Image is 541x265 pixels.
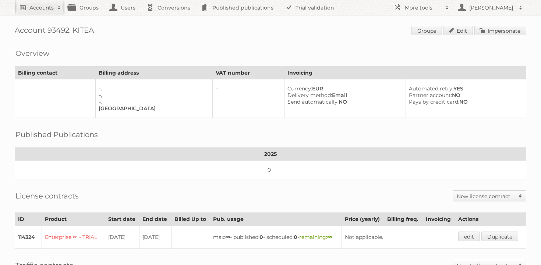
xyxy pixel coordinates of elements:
[409,92,452,99] span: Partner account:
[287,92,400,99] div: Email
[327,234,332,240] strong: ∞
[210,226,342,249] td: max: - published: - scheduled: -
[458,232,480,241] a: edit
[259,234,263,240] strong: 0
[42,213,105,226] th: Product
[15,148,526,161] th: 2025
[287,92,332,99] span: Delivery method:
[409,99,459,105] span: Pays by credit card:
[210,213,342,226] th: Pub. usage
[15,67,96,79] th: Billing contact
[213,67,284,79] th: VAT number
[443,26,473,35] a: Edit
[409,85,453,92] span: Automated retry:
[225,234,230,240] strong: ∞
[287,85,312,92] span: Currency:
[457,193,515,200] h2: New license contract
[15,26,526,37] h1: Account 93492: KITEA
[171,213,210,226] th: Billed Up to
[105,213,139,226] th: Start date
[15,161,526,179] td: 0
[409,85,520,92] div: YES
[99,85,206,92] div: –,
[287,99,339,105] span: Send automatically:
[409,92,520,99] div: NO
[105,226,139,249] td: [DATE]
[481,232,518,241] a: Duplicate
[99,99,206,105] div: –,
[405,4,442,11] h2: More tools
[453,191,526,201] a: New license contract
[423,213,455,226] th: Invoicing
[15,48,49,59] h2: Overview
[15,190,79,201] h2: License contracts
[139,213,171,226] th: End date
[213,79,284,118] td: –
[29,4,54,11] h2: Accounts
[455,213,526,226] th: Actions
[342,226,455,249] td: Not applicable.
[384,213,423,226] th: Billing freq.
[99,92,206,99] div: –,
[294,234,297,240] strong: 0
[99,105,206,112] div: [GEOGRAPHIC_DATA]
[474,26,526,35] a: Impersonate
[96,67,213,79] th: Billing address
[342,213,384,226] th: Price (yearly)
[15,213,42,226] th: ID
[467,4,515,11] h2: [PERSON_NAME]
[515,191,526,201] span: Toggle
[411,26,442,35] a: Groups
[15,226,42,249] td: 114324
[42,226,105,249] td: Enterprise ∞ - TRIAL
[15,129,98,140] h2: Published Publications
[287,99,400,105] div: NO
[287,85,400,92] div: EUR
[409,99,520,105] div: NO
[139,226,171,249] td: [DATE]
[299,234,332,240] span: remaining:
[284,67,526,79] th: Invoicing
